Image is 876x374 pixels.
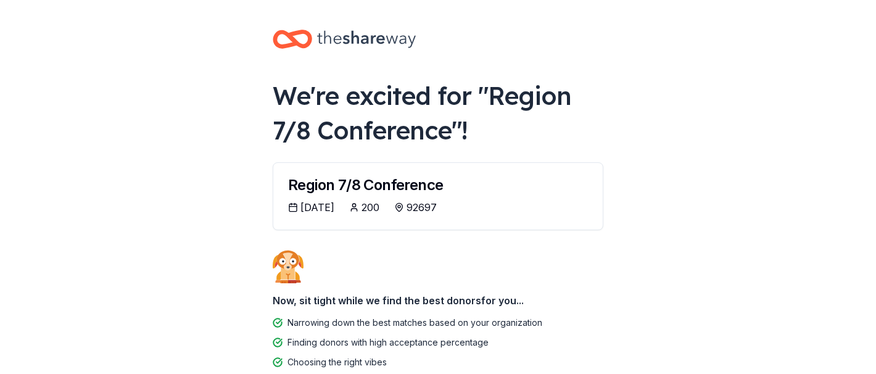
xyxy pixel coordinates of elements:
img: Dog waiting patiently [273,250,304,283]
div: Narrowing down the best matches based on your organization [287,315,542,330]
div: 92697 [407,200,437,215]
div: Finding donors with high acceptance percentage [287,335,489,350]
div: We're excited for " Region 7/8 Conference "! [273,78,603,148]
div: Choosing the right vibes [287,355,387,370]
div: Now, sit tight while we find the best donors for you... [273,288,603,313]
div: 200 [362,200,379,215]
div: Region 7/8 Conference [288,178,588,193]
div: [DATE] [300,200,334,215]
